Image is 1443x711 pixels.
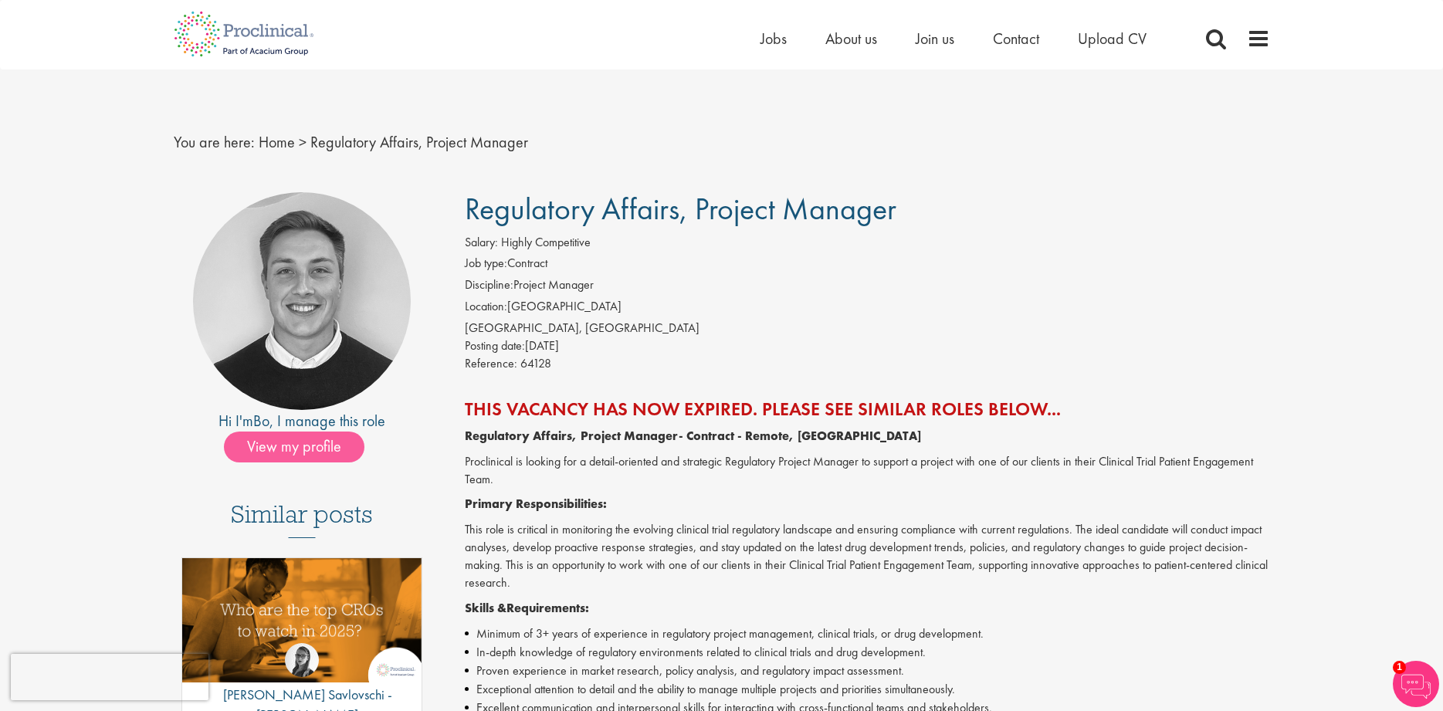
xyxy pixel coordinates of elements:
p: This role is critical in monitoring the evolving clinical trial regulatory landscape and ensuring... [465,521,1270,591]
span: Regulatory Affairs, Project Manager [465,189,896,229]
span: Posting date: [465,337,525,354]
strong: - Contract - Remote, [GEOGRAPHIC_DATA] [679,428,921,444]
span: 1 [1393,661,1406,674]
div: Hi I'm , I manage this role [174,410,431,432]
a: Join us [916,29,954,49]
strong: Regulatory Affairs, Project Manager [465,428,679,444]
strong: Primary Responsibilities: [465,496,607,512]
li: Minimum of 3+ years of experience in regulatory project management, clinical trials, or drug deve... [465,625,1270,643]
a: Bo [253,411,269,431]
span: You are here: [174,132,255,152]
label: Salary: [465,234,498,252]
label: Reference: [465,355,517,373]
label: Location: [465,298,507,316]
img: Top 10 CROs 2025 | Proclinical [182,558,422,682]
a: Jobs [760,29,787,49]
li: Exceptional attention to detail and the ability to manage multiple projects and priorities simult... [465,680,1270,699]
iframe: reCAPTCHA [11,654,208,700]
li: Proven experience in market research, policy analysis, and regulatory impact assessment. [465,662,1270,680]
span: 64128 [520,355,551,371]
a: Upload CV [1078,29,1147,49]
h3: Similar posts [231,501,373,538]
span: View my profile [224,432,364,462]
img: Theodora Savlovschi - Wicks [285,643,319,677]
strong: Requirements: [506,600,589,616]
strong: Skills & [465,600,506,616]
label: Job type: [465,255,507,273]
h2: This vacancy has now expired. Please see similar roles below... [465,399,1270,419]
span: Regulatory Affairs, Project Manager [310,132,528,152]
div: [DATE] [465,337,1270,355]
a: breadcrumb link [259,132,295,152]
span: > [299,132,307,152]
a: Contact [993,29,1039,49]
p: Proclinical is looking for a detail-oriented and strategic Regulatory Project Manager to support ... [465,453,1270,489]
img: Chatbot [1393,661,1439,707]
img: imeage of recruiter Bo Forsen [193,192,411,410]
a: View my profile [224,435,380,455]
li: [GEOGRAPHIC_DATA] [465,298,1270,320]
label: Discipline: [465,276,513,294]
a: About us [825,29,877,49]
div: [GEOGRAPHIC_DATA], [GEOGRAPHIC_DATA] [465,320,1270,337]
li: In-depth knowledge of regulatory environments related to clinical trials and drug development. [465,643,1270,662]
span: Highly Competitive [501,234,591,250]
a: Link to a post [182,558,422,695]
li: Contract [465,255,1270,276]
li: Project Manager [465,276,1270,298]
